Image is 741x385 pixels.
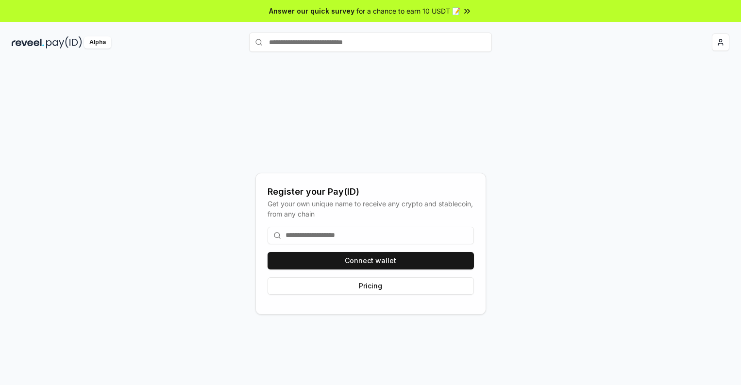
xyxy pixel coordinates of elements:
div: Alpha [84,36,111,49]
button: Connect wallet [268,252,474,269]
span: for a chance to earn 10 USDT 📝 [356,6,460,16]
div: Get your own unique name to receive any crypto and stablecoin, from any chain [268,199,474,219]
div: Register your Pay(ID) [268,185,474,199]
button: Pricing [268,277,474,295]
img: pay_id [46,36,82,49]
img: reveel_dark [12,36,44,49]
span: Answer our quick survey [269,6,354,16]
